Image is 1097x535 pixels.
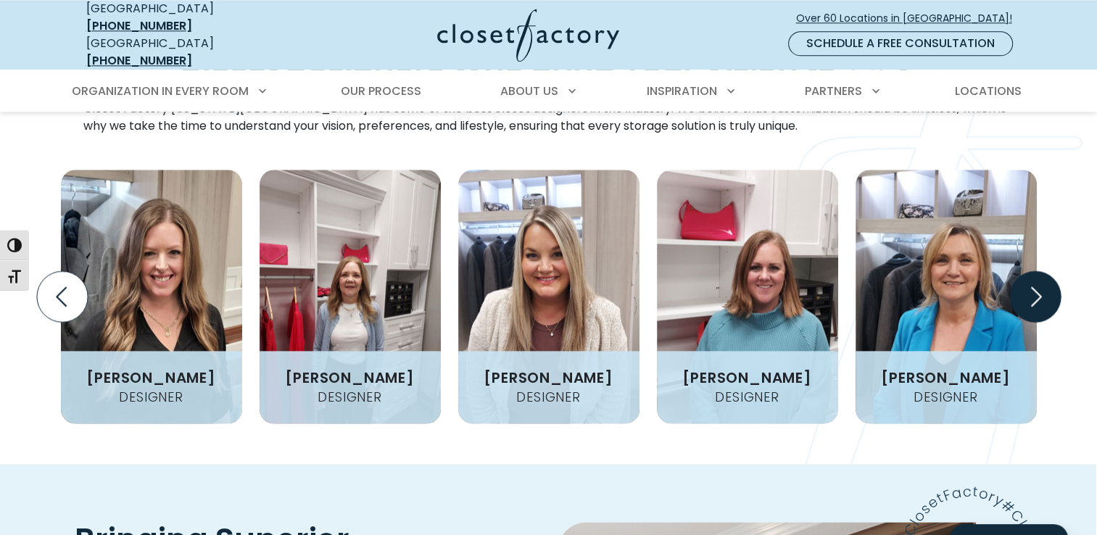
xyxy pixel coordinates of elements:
h4: Designer [113,391,189,404]
a: Over 60 Locations in [GEOGRAPHIC_DATA]! [795,6,1024,31]
h3: [PERSON_NAME] [875,370,1016,385]
a: Schedule a Free Consultation [788,31,1013,56]
button: Next slide [1004,265,1067,328]
h3: [PERSON_NAME] [676,370,817,385]
h4: Designer [908,391,983,404]
span: Partners [805,83,862,99]
h4: Designer [709,391,785,404]
img: Lora-Remlinger headshot [260,170,441,423]
span: Locations [954,83,1021,99]
h3: [PERSON_NAME] [478,370,618,385]
img: Krystyna-Beaton headshot [856,170,1037,423]
span: Inspiration [647,83,717,99]
a: [PHONE_NUMBER] [86,17,192,34]
h4: Designer [510,391,586,404]
div: [GEOGRAPHIC_DATA] [86,35,297,70]
button: Previous slide [31,265,94,328]
h4: Designer [312,391,387,404]
h3: [PERSON_NAME] [80,370,221,385]
img: Kaite-Eich headshot [657,170,838,423]
span: Organization in Every Room [72,83,249,99]
h3: [PERSON_NAME] [279,370,420,385]
span: About Us [500,83,558,99]
img: Candice-Kentch headshot [458,170,639,423]
span: Our Process [341,83,421,99]
img: Jessie-Chall headshot [61,170,242,423]
img: Closet Factory Logo [437,9,619,62]
p: Closet Factory [US_STATE][GEOGRAPHIC_DATA] has some of the best closet designers in the industry.... [83,100,1014,135]
nav: Primary Menu [62,71,1036,112]
a: [PHONE_NUMBER] [86,52,192,69]
span: Over 60 Locations in [GEOGRAPHIC_DATA]! [796,11,1024,26]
